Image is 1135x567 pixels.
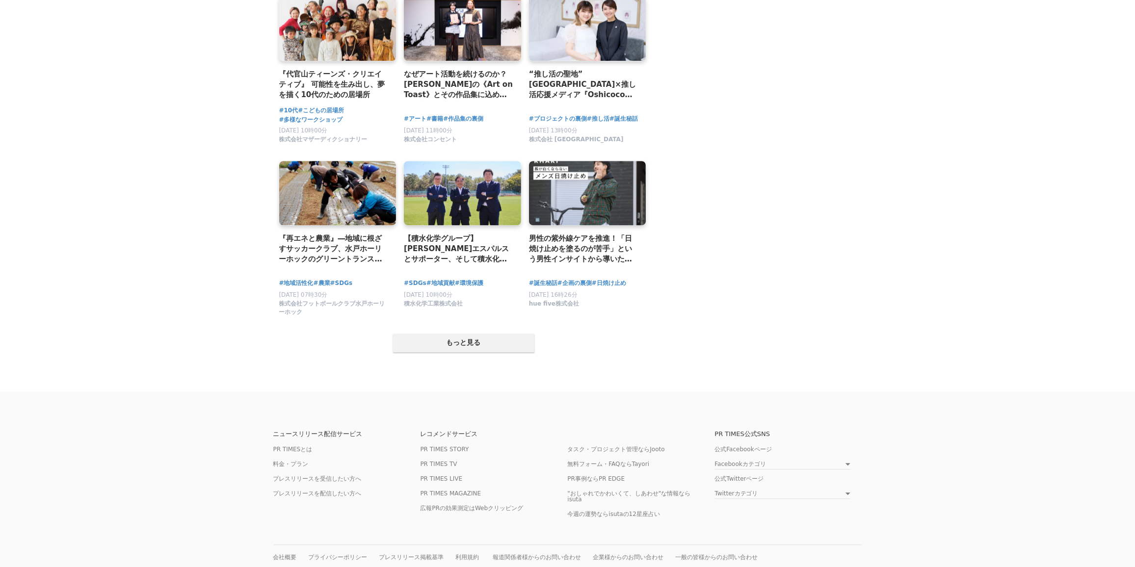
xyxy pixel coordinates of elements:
[314,279,330,288] a: #農業
[404,114,426,124] a: #アート
[593,554,663,561] a: 企業様からのお問い合わせ
[529,135,624,144] span: 株式会社 [GEOGRAPHIC_DATA]
[426,114,443,124] a: #書籍
[393,334,534,352] button: もっと見る
[568,475,625,482] a: PR事例ならPR EDGE
[421,505,524,512] a: 広報PRの効果測定はWebクリッピング
[421,475,463,482] a: PR TIMES LIVE
[279,106,298,115] a: #10代
[426,279,455,288] a: #地域貢献
[309,554,368,561] a: プライバシーポリシー
[330,279,353,288] a: #SDGs
[279,233,389,265] a: 『再エネと農業』―地域に根ざすサッカークラブ、水戸ホーリーホックのグリーントランスフォーメーションへの挑戦―
[404,127,452,134] span: [DATE] 11時00分
[279,279,314,288] a: #地域活性化
[592,279,626,288] a: #日焼け止め
[715,446,772,453] a: 公式Facebookページ
[273,490,362,497] a: プレスリリースを配信したい方へ
[279,127,328,134] span: [DATE] 10時00分
[379,554,444,561] a: プレスリリース掲載基準
[609,114,638,124] a: #誕生秘話
[568,490,691,503] a: "おしゃれでかわいくて、しあわせ"な情報ならisuta
[568,446,665,453] a: タスク・プロジェクト管理ならJooto
[279,311,389,318] a: 株式会社フットボールクラブ水戸ホーリーホック
[421,431,568,437] p: レコメンドサービス
[529,300,579,308] span: hue five株式会社
[273,475,362,482] a: プレスリリースを受信したい方へ
[421,461,457,467] a: PR TIMES TV
[279,291,328,298] span: [DATE] 07時30分
[455,279,483,288] a: #環境保護
[421,446,469,453] a: PR TIMES STORY
[493,554,581,561] a: 報道関係者様からのお問い合わせ
[587,114,609,124] a: #推し活
[404,135,457,144] span: 株式会社コンセント
[568,461,650,467] a: 無料フォーム・FAQならTayori
[529,279,557,288] a: #誕生秘話
[404,300,463,308] span: 積水化学工業株式会社
[443,114,483,124] a: #作品集の裏側
[557,279,592,288] a: #企画の裏側
[529,291,578,298] span: [DATE] 16時26分
[715,431,862,437] p: PR TIMES公式SNS
[404,233,513,265] a: 【積水化学グループ】[PERSON_NAME]エスパルスとサポーター、そして積水化学をつなぐ[PERSON_NAME]への梱包材
[715,490,850,499] a: Twitterカテゴリ
[273,554,297,561] a: 会社概要
[404,279,426,288] a: #SDGs
[529,127,578,134] span: [DATE] 13時00分
[529,69,638,101] a: “推し活の聖地”[GEOGRAPHIC_DATA]×推し活応援メディア『Oshicoco』がコラボ！「夢の推し活ルーム」完成までの裏側
[404,69,513,101] a: なぜアート活動を続けるのか？ [PERSON_NAME]の《Art on Toast》とその作品集に込められた想いに迫る
[421,490,481,497] a: PR TIMES MAGAZINE
[529,138,624,145] a: 株式会社 [GEOGRAPHIC_DATA]
[568,511,660,517] a: 今週の運勢ならisutaの12星座占い
[715,461,850,469] a: Facebookカテゴリ
[273,461,309,467] a: 料金・プラン
[529,303,579,309] a: hue five株式会社
[456,554,479,561] a: 利用規約
[279,115,343,125] a: #多様なワークショップ
[279,135,368,144] span: 株式会社マザーディクショナリー
[279,69,389,101] a: 『代官山ティーンズ・クリエイティブ』 可能性を生み出し、夢を描く10代のための居場所
[279,138,368,145] a: 株式会社マザーディクショナリー
[529,233,638,265] a: 男性の紫外線ケアを推進！「日焼け止めを塗るのが苦手」という男性インサイトから導いた顔が白くならない日焼け止め商品企画ストーリー
[298,106,344,115] a: #こどもの居場所
[715,475,764,482] a: 公式Twitterページ
[404,291,452,298] span: [DATE] 10時00分
[675,554,758,561] a: 一般の皆様からのお問い合わせ
[404,303,463,309] a: 積水化学工業株式会社
[404,138,457,145] a: 株式会社コンセント
[273,431,421,437] p: ニュースリリース配信サービス
[279,300,389,316] span: 株式会社フットボールクラブ水戸ホーリーホック
[529,114,587,124] a: #プロジェクトの裏側
[273,446,313,453] a: PR TIMESとは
